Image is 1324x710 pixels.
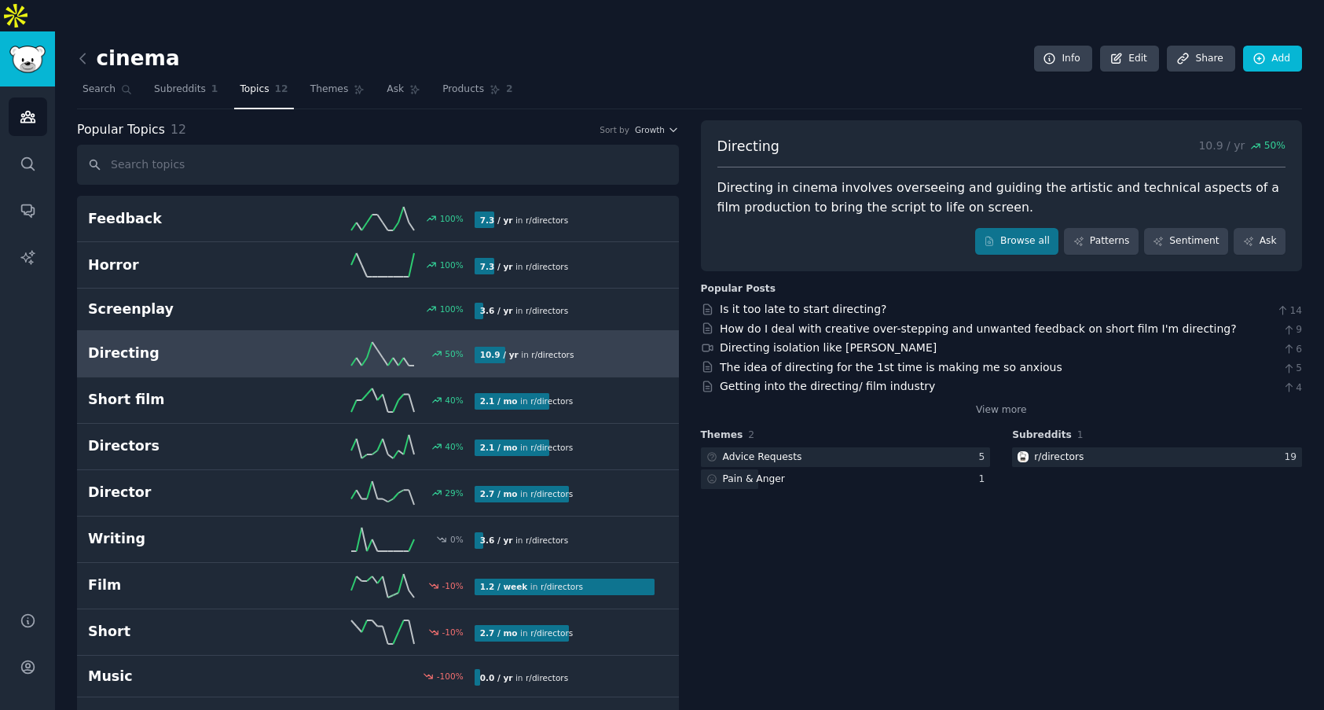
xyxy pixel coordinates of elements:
a: Ask [381,77,426,109]
div: Pain & Anger [723,473,785,487]
a: Is it too late to start directing? [720,303,886,315]
h2: Writing [88,529,281,549]
a: The idea of directing for the 1st time is making me so anxious [720,361,1062,373]
div: in [475,393,579,410]
span: r/ directors [530,443,573,452]
a: Browse all [975,228,1059,255]
a: Advice Requests5 [701,447,991,467]
h2: Screenplay [88,300,281,319]
b: 3.6 / yr [480,306,513,315]
input: Search topics [77,145,679,185]
span: r/ directors [526,306,568,315]
span: Themes [701,429,743,443]
b: 10.9 / yr [480,350,519,359]
a: Directors40%2.1 / moin r/directors [77,424,679,470]
span: Subreddits [1012,429,1072,443]
div: Directing in cinema involves overseeing and guiding the artistic and technical aspects of a film ... [717,178,1286,217]
span: r/ directors [530,396,573,406]
a: directorsr/directors19 [1012,447,1302,467]
div: 50 % [445,348,463,359]
h2: Director [88,483,281,502]
span: Themes [310,83,349,97]
a: Feedback100%7.3 / yrin r/directors [77,196,679,242]
a: Getting into the directing/ film industry [720,380,935,392]
a: Directing isolation like [PERSON_NAME] [720,341,937,354]
img: directors [1018,451,1029,462]
div: in [475,347,580,363]
div: in [475,579,589,595]
div: 40 % [445,441,463,452]
a: Pain & Anger1 [701,469,991,489]
h2: Short film [88,390,281,410]
span: r/ directors [526,535,568,545]
span: Ask [387,83,404,97]
span: 2 [506,83,513,97]
a: Film-10%1.2 / weekin r/directors [77,563,679,609]
div: 100 % [440,303,464,315]
span: r/ directors [530,628,573,638]
a: Director29%2.7 / moin r/directors [77,470,679,517]
a: Share [1167,46,1234,72]
span: r/ directors [526,673,568,682]
div: in [475,669,574,686]
h2: Music [88,667,281,686]
a: Horror100%7.3 / yrin r/directors [77,242,679,289]
b: 7.3 / yr [480,262,513,271]
b: 2.1 / mo [480,396,518,406]
b: 0.0 / yr [480,673,513,682]
a: Themes [305,77,371,109]
div: 100 % [440,213,464,224]
div: r/ directors [1034,451,1084,465]
b: 3.6 / yr [480,535,513,545]
h2: Directing [88,344,281,363]
div: Sort by [600,124,629,135]
button: Growth [635,124,679,135]
div: -10 % [442,580,464,591]
a: Search [77,77,138,109]
a: Short film40%2.1 / moin r/directors [77,377,679,424]
span: 1 [1077,429,1084,440]
b: 1.2 / week [480,582,528,591]
span: Growth [635,124,665,135]
a: Music-100%0.0 / yrin r/directors [77,656,679,698]
span: 5 [1282,362,1302,376]
span: 6 [1282,343,1302,357]
div: in [475,440,579,456]
a: Directing50%10.9 / yrin r/directors [77,331,679,377]
b: 7.3 / yr [480,215,513,225]
span: 50 % [1264,139,1285,153]
h2: Film [88,576,281,595]
span: 14 [1276,304,1302,318]
span: Subreddits [154,83,206,97]
span: Popular Topics [77,120,165,140]
a: View more [976,403,1027,418]
span: 1 [211,83,218,97]
a: Ask [1234,228,1285,255]
span: 12 [275,83,288,97]
span: r/ directors [526,262,568,271]
span: Topics [240,83,269,97]
a: How do I deal with creative over-stepping and unwanted feedback on short film I'm directing? [720,322,1237,335]
b: 2.7 / mo [480,628,518,638]
div: 29 % [445,487,463,498]
a: Patterns [1064,228,1138,255]
h2: Directors [88,436,281,456]
span: r/ directors [530,489,573,498]
a: Writing0%3.6 / yrin r/directors [77,517,679,563]
a: Topics12 [234,77,293,109]
div: in [475,212,574,228]
b: 2.7 / mo [480,489,518,498]
a: Subreddits1 [149,77,223,109]
h2: Short [88,622,281,642]
span: Directing [717,137,779,156]
div: 19 [1284,451,1302,465]
div: in [475,258,574,274]
a: Products2 [437,77,518,109]
div: Popular Posts [701,282,776,296]
a: Add [1243,46,1302,72]
a: Screenplay100%3.6 / yrin r/directors [77,289,679,331]
span: Search [83,83,116,97]
img: GummySearch logo [9,46,46,73]
div: 100 % [440,259,464,270]
a: Info [1034,46,1092,72]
